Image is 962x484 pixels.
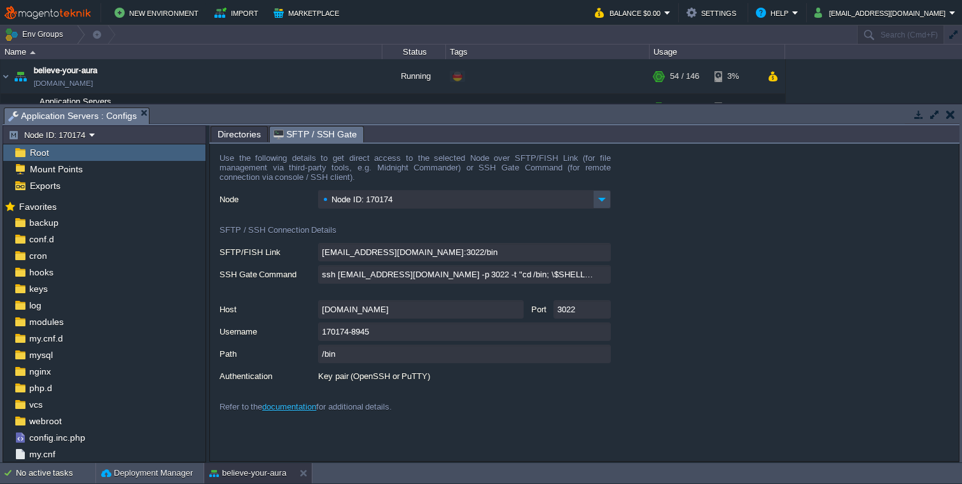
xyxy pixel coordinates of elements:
button: Import [214,5,262,20]
button: [EMAIL_ADDRESS][DOMAIN_NAME] [814,5,949,20]
button: believe-your-aura [209,467,286,480]
div: Key pair (OpenSSH or PuTTY) [318,367,611,385]
a: backup [27,217,60,228]
a: config.inc.php [27,432,87,443]
a: keys [27,283,50,294]
img: AMDAwAAAACH5BAEAAAAALAAAAAABAAEAAAICRAEAOw== [17,94,35,120]
div: Name [1,45,382,59]
div: Usage [650,45,784,59]
div: 8 / 64 [670,94,690,120]
a: documentation [262,402,316,411]
div: 7% [715,94,756,120]
label: Path [220,345,317,361]
div: Status [383,45,445,59]
div: Refer to the for additional details. [220,389,611,411]
a: hooks [27,266,55,278]
a: conf.d [27,233,56,245]
span: SFTP / SSH Gate [274,127,357,142]
span: Application Servers : Configs [8,108,137,124]
a: Root [27,147,51,158]
a: Exports [27,180,62,191]
button: Help [756,5,792,20]
a: nginx [27,366,53,377]
div: No active tasks [16,463,95,483]
label: Node [220,190,317,206]
button: Deployment Manager [101,467,193,480]
span: Directories [218,127,261,142]
label: Host [220,300,317,316]
button: Env Groups [4,25,67,43]
a: webroot [27,415,64,427]
label: Port [527,300,551,316]
a: believe-your-aura [34,64,97,77]
button: Settings [687,5,740,20]
button: Marketplace [274,5,343,20]
div: 54 / 146 [670,59,699,93]
div: Use the following details to get direct access to the selected Node over SFTP/FISH Link (for file... [220,153,611,190]
label: Username [220,322,317,338]
label: SSH Gate Command [220,265,317,281]
span: Favorites [17,201,59,212]
div: 3% [715,59,756,93]
a: my.cnf [27,448,57,460]
a: [DOMAIN_NAME] [34,77,93,90]
a: cron [27,250,49,261]
a: mysql [27,349,55,361]
span: Application Servers [38,96,113,107]
a: Mount Points [27,163,85,175]
img: AMDAwAAAACH5BAEAAAAALAAAAAABAAEAAAICRAEAOw== [30,51,36,54]
button: New Environment [115,5,202,20]
div: Running [382,59,446,93]
img: AMDAwAAAACH5BAEAAAAALAAAAAABAAEAAAICRAEAOw== [9,94,17,120]
a: Favorites [17,202,59,212]
img: MagentoTeknik [4,5,91,21]
a: php.d [27,382,54,394]
div: [URL][DOMAIN_NAME] [446,94,650,120]
div: SFTP / SSH Connection Details [220,212,611,243]
a: Application Servers [38,97,113,106]
div: Tags [447,45,649,59]
label: Authentication [220,367,317,383]
a: log [27,300,43,311]
button: Node ID: 170174 [8,129,89,141]
a: modules [27,316,66,328]
img: AMDAwAAAACH5BAEAAAAALAAAAAABAAEAAAICRAEAOw== [1,59,11,93]
img: AMDAwAAAACH5BAEAAAAALAAAAAABAAEAAAICRAEAOw== [11,59,29,93]
button: Balance $0.00 [595,5,664,20]
label: SFTP/FISH Link [220,243,317,259]
a: my.cnf.d [27,333,65,344]
a: vcs [27,399,45,410]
